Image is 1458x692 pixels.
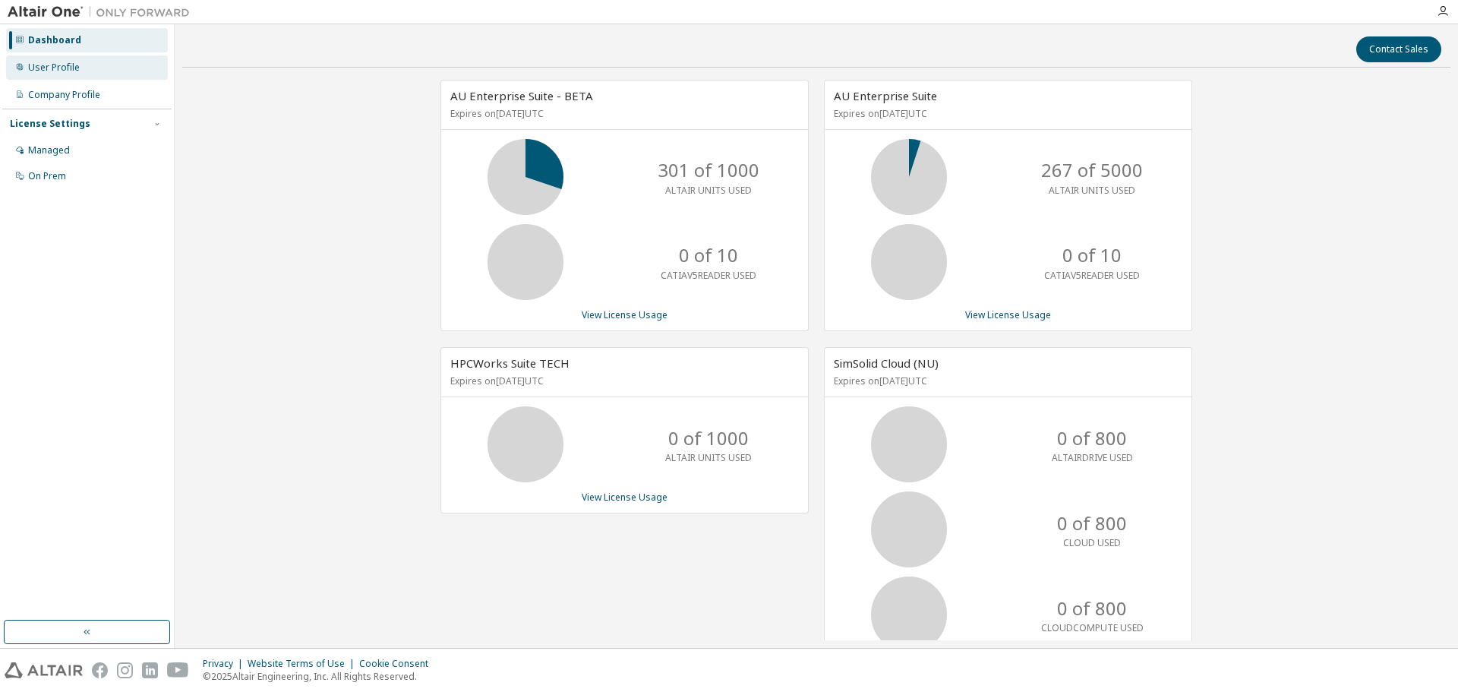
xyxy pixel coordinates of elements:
[450,374,795,387] p: Expires on [DATE] UTC
[450,107,795,120] p: Expires on [DATE] UTC
[1057,425,1127,451] p: 0 of 800
[28,34,81,46] div: Dashboard
[1063,536,1121,549] p: CLOUD USED
[1044,269,1140,282] p: CATIAV5READER USED
[1052,451,1133,464] p: ALTAIRDRIVE USED
[668,425,749,451] p: 0 of 1000
[359,658,437,670] div: Cookie Consent
[92,662,108,678] img: facebook.svg
[8,5,197,20] img: Altair One
[167,662,189,678] img: youtube.svg
[834,355,939,371] span: SimSolid Cloud (NU)
[5,662,83,678] img: altair_logo.svg
[1057,596,1127,621] p: 0 of 800
[965,308,1051,321] a: View License Usage
[658,157,759,183] p: 301 of 1000
[834,107,1179,120] p: Expires on [DATE] UTC
[834,88,937,103] span: AU Enterprise Suite
[1062,242,1122,268] p: 0 of 10
[450,355,570,371] span: HPCWorks Suite TECH
[665,451,752,464] p: ALTAIR UNITS USED
[1049,184,1135,197] p: ALTAIR UNITS USED
[1041,621,1144,634] p: CLOUDCOMPUTE USED
[203,670,437,683] p: © 2025 Altair Engineering, Inc. All Rights Reserved.
[28,170,66,182] div: On Prem
[834,374,1179,387] p: Expires on [DATE] UTC
[117,662,133,678] img: instagram.svg
[582,491,667,504] a: View License Usage
[679,242,738,268] p: 0 of 10
[203,658,248,670] div: Privacy
[10,118,90,130] div: License Settings
[1041,157,1143,183] p: 267 of 5000
[1057,510,1127,536] p: 0 of 800
[142,662,158,678] img: linkedin.svg
[1356,36,1441,62] button: Contact Sales
[582,308,667,321] a: View License Usage
[28,89,100,101] div: Company Profile
[661,269,756,282] p: CATIAV5READER USED
[28,62,80,74] div: User Profile
[28,144,70,156] div: Managed
[450,88,593,103] span: AU Enterprise Suite - BETA
[665,184,752,197] p: ALTAIR UNITS USED
[248,658,359,670] div: Website Terms of Use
